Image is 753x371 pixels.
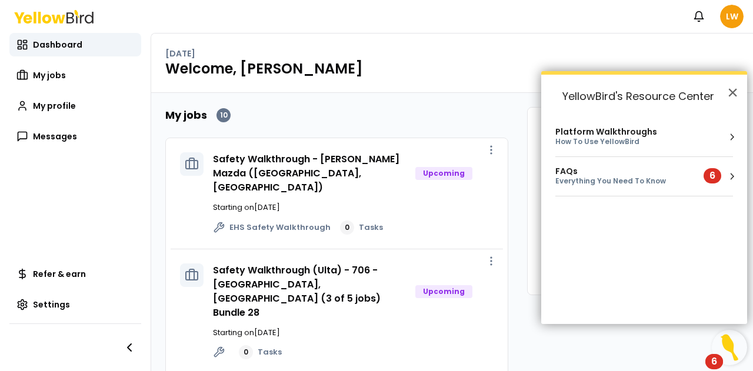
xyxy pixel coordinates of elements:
div: FAQs [555,166,689,176]
span: EHS Safety Walkthrough [229,222,331,233]
span: My jobs [33,69,66,81]
a: Refer & earn [9,262,141,286]
a: Settings [9,293,141,316]
div: 10 [216,108,231,122]
p: Starting on [DATE] [213,202,494,213]
div: How To Use YellowBird [555,137,657,147]
span: My profile [33,100,76,112]
a: Safety Walkthrough (Ulta) - 706 - [GEOGRAPHIC_DATA], [GEOGRAPHIC_DATA] (3 of 5 jobs) Bundle 28 [213,263,381,319]
span: Refer & earn [33,268,86,280]
div: Upcoming [415,285,472,298]
a: My jobs [9,63,141,87]
span: LW [720,5,744,28]
div: 0 [340,220,354,235]
a: 0Tasks [239,345,282,359]
button: Open Resource Center, 6 new notifications [712,330,747,365]
h1: Welcome, [PERSON_NAME] [165,59,739,78]
h2: YellowBird's Resource Center [541,75,747,118]
p: Starting on [DATE] [213,327,494,339]
div: Upcoming [415,167,472,180]
a: Messages [9,125,141,148]
a: Safety Walkthrough - [PERSON_NAME] Mazda ([GEOGRAPHIC_DATA], [GEOGRAPHIC_DATA]) [213,152,399,194]
p: [DATE] [165,48,195,59]
div: Platform Walkthroughs [555,127,657,137]
a: My profile [9,94,141,118]
span: Messages [33,131,77,142]
h2: My jobs [165,107,207,123]
a: 0Tasks [340,220,383,235]
a: Dashboard [9,33,141,56]
div: Resource Center [541,71,747,324]
span: Dashboard [33,39,82,51]
div: 0 [239,345,253,359]
div: Everything You Need To Know [555,176,689,186]
span: Settings [33,299,70,310]
button: Close [727,83,738,102]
